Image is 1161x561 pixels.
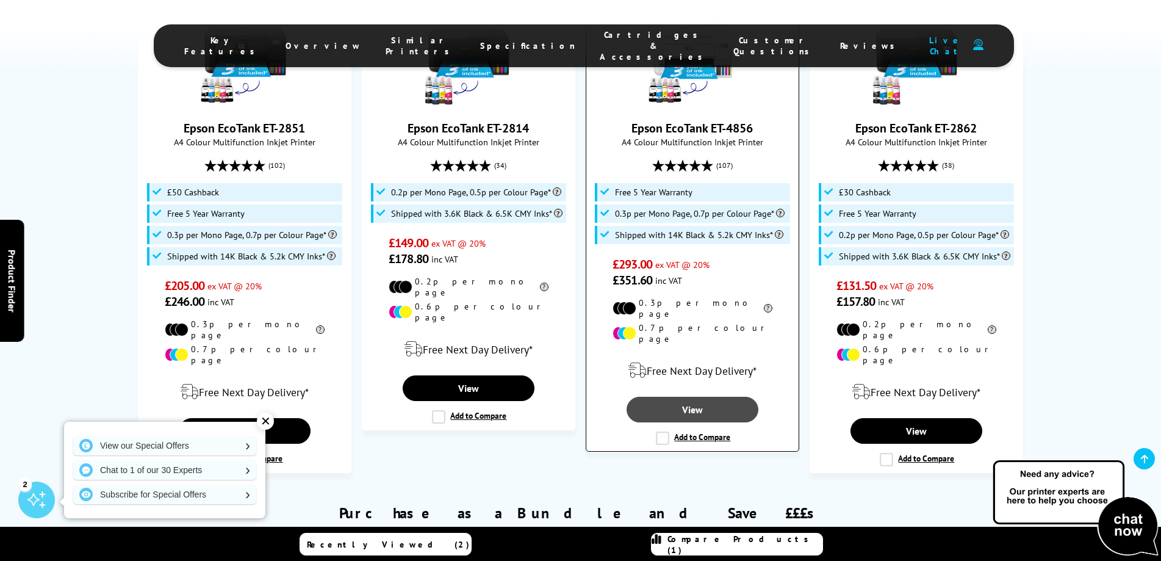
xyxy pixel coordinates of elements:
img: user-headset-duotone.svg [973,39,983,51]
a: Epson EcoTank ET-2851 [184,120,305,136]
span: £351.60 [613,272,652,288]
span: 0.2p per Mono Page, 0.5p per Colour Page* [391,187,561,197]
span: inc VAT [431,253,458,265]
span: Compare Products (1) [667,534,822,556]
span: Shipped with 3.6K Black & 6.5K CMY Inks* [839,252,1010,261]
div: modal_delivery [592,353,792,388]
span: £50 Cashback [167,187,219,197]
a: Epson EcoTank ET-2851 [199,98,290,110]
div: modal_delivery [145,375,344,409]
a: View our Special Offers [73,436,256,455]
span: (38) [942,154,954,177]
span: ex VAT @ 20% [655,259,710,270]
span: Specification [480,40,575,51]
span: Free 5 Year Warranty [839,209,916,219]
img: Open Live Chat window [990,458,1161,559]
span: £178.80 [389,251,428,267]
span: Overview [286,40,361,51]
span: ex VAT @ 20% [207,280,262,292]
label: Add to Compare [432,410,506,424]
span: ex VAT @ 20% [431,237,486,249]
span: inc VAT [878,296,905,308]
span: £149.00 [389,235,428,251]
span: Shipped with 14K Black & 5.2k CMY Inks* [615,230,783,240]
span: 0.2p per Mono Page, 0.5p per Colour Page* [839,230,1009,240]
label: Add to Compare [880,453,954,466]
span: Customer Questions [733,35,816,57]
li: 0.3p per mono page [613,297,772,319]
li: 0.3p per mono page [165,319,325,341]
span: (107) [716,154,733,177]
span: (34) [494,154,506,177]
a: Epson EcoTank ET-4856 [631,120,753,136]
a: Subscribe for Special Offers [73,485,256,504]
li: 0.7p per colour page [613,322,772,344]
a: Epson EcoTank ET-2862 [855,120,977,136]
span: £131.50 [836,278,876,294]
span: Shipped with 14K Black & 5.2k CMY Inks* [167,252,336,261]
div: Save on time, delivery and running costs [143,526,1019,538]
span: £157.80 [836,294,875,309]
span: Free 5 Year Warranty [615,187,692,197]
span: A4 Colour Multifunction Inkjet Printer [592,136,792,148]
span: Similar Printers [386,35,456,57]
span: 0.3p per Mono Page, 0.7p per Colour Page* [615,209,785,219]
li: 0.2p per mono page [389,276,548,298]
li: 0.6p per colour page [836,344,996,366]
span: £30 Cashback [839,187,891,197]
a: Epson EcoTank ET-2862 [871,98,962,110]
a: Epson EcoTank ET-4856 [647,98,738,110]
span: 0.3p per Mono Page, 0.7p per Colour Page* [167,230,337,240]
span: Free 5 Year Warranty [167,209,245,219]
div: modal_delivery [368,332,568,366]
a: Epson EcoTank ET-2814 [423,98,514,110]
a: Recently Viewed (2) [300,533,472,556]
a: View [850,418,982,444]
span: A4 Colour Multifunction Inkjet Printer [145,136,344,148]
a: Epson EcoTank ET-2814 [408,120,529,136]
a: View [627,397,758,422]
span: Cartridges & Accessories [600,29,709,62]
span: £205.00 [165,278,204,294]
span: inc VAT [207,296,234,308]
a: Chat to 1 of our 30 Experts [73,460,256,480]
span: A4 Colour Multifunction Inkjet Printer [368,136,568,148]
span: Shipped with 3.6K Black & 6.5K CMY Inks* [391,209,563,219]
span: Product Finder [6,249,18,312]
span: £293.00 [613,256,652,272]
li: 0.7p per colour page [165,344,325,366]
span: ex VAT @ 20% [879,280,933,292]
div: Purchase as a Bundle and Save £££s [128,485,1034,544]
span: £246.00 [165,294,204,309]
span: Recently Viewed (2) [307,539,470,550]
span: Reviews [840,40,901,51]
label: Add to Compare [656,432,730,445]
div: ✕ [257,413,274,430]
li: 0.2p per mono page [836,319,996,341]
span: A4 Colour Multifunction Inkjet Printer [816,136,1016,148]
span: Live Chat [926,35,967,57]
a: View [403,375,534,401]
span: (102) [268,154,285,177]
li: 0.6p per colour page [389,301,548,323]
span: inc VAT [655,275,682,286]
div: modal_delivery [816,375,1016,409]
a: Compare Products (1) [651,533,823,556]
span: Key Features [184,35,261,57]
div: 2 [18,477,32,491]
